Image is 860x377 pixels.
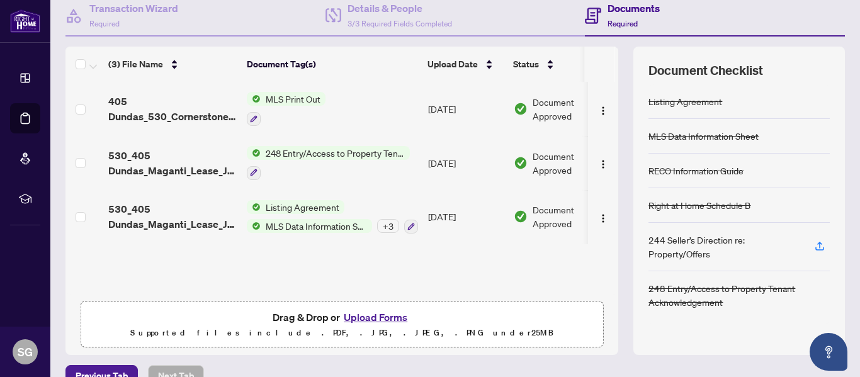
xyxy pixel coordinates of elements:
[108,94,237,124] span: 405 Dundas_530_Cornerstone_Listing_40765228.pdf
[608,1,660,16] h4: Documents
[513,57,539,71] span: Status
[514,102,528,116] img: Document Status
[514,210,528,223] img: Document Status
[533,149,611,177] span: Document Approved
[648,164,744,177] div: RECO Information Guide
[593,206,613,227] button: Logo
[242,47,422,82] th: Document Tag(s)
[261,200,344,214] span: Listing Agreement
[247,146,410,180] button: Status Icon248 Entry/Access to Property Tenant Acknowledgement
[608,19,638,28] span: Required
[247,200,418,234] button: Status IconListing AgreementStatus IconMLS Data Information Sheet+3
[648,94,722,108] div: Listing Agreement
[261,92,325,106] span: MLS Print Out
[648,281,830,309] div: 248 Entry/Access to Property Tenant Acknowledgement
[508,47,615,82] th: Status
[810,333,847,371] button: Open asap
[533,203,611,230] span: Document Approved
[81,301,603,348] span: Drag & Drop orUpload FormsSupported files include .PDF, .JPG, .JPEG, .PNG under25MB
[247,219,261,233] img: Status Icon
[648,198,750,212] div: Right at Home Schedule B
[648,62,763,79] span: Document Checklist
[10,9,40,33] img: logo
[247,92,325,126] button: Status IconMLS Print Out
[108,57,163,71] span: (3) File Name
[423,82,509,136] td: [DATE]
[593,153,613,173] button: Logo
[18,343,33,361] span: SG
[598,213,608,223] img: Logo
[103,47,242,82] th: (3) File Name
[348,1,452,16] h4: Details & People
[89,19,120,28] span: Required
[89,1,178,16] h4: Transaction Wizard
[340,309,411,325] button: Upload Forms
[648,233,800,261] div: 244 Seller’s Direction re: Property/Offers
[423,136,509,190] td: [DATE]
[377,219,399,233] div: + 3
[423,190,509,244] td: [DATE]
[422,47,508,82] th: Upload Date
[247,92,261,106] img: Status Icon
[247,200,261,214] img: Status Icon
[108,148,237,178] span: 530_405 Dundas_Maganti_Lease_Jul2025_Tenant.pdf
[261,219,372,233] span: MLS Data Information Sheet
[514,156,528,170] img: Document Status
[533,95,611,123] span: Document Approved
[273,309,411,325] span: Drag & Drop or
[427,57,478,71] span: Upload Date
[89,325,595,340] p: Supported files include .PDF, .JPG, .JPEG, .PNG under 25 MB
[598,159,608,169] img: Logo
[348,19,452,28] span: 3/3 Required Fields Completed
[261,146,410,160] span: 248 Entry/Access to Property Tenant Acknowledgement
[247,146,261,160] img: Status Icon
[593,99,613,119] button: Logo
[598,106,608,116] img: Logo
[648,129,759,143] div: MLS Data Information Sheet
[108,201,237,232] span: 530_405 Dundas_Maganti_Lease_Jul2025_1.pdf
